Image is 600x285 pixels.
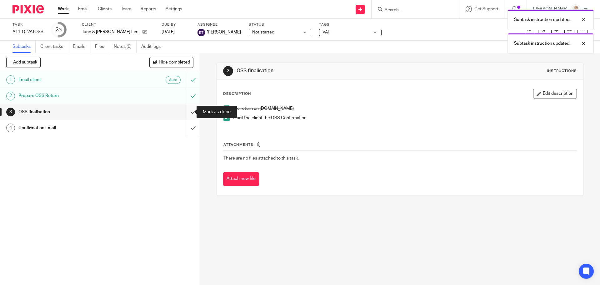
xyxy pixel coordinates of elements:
[223,156,299,160] span: There are no files attached to this task.
[571,4,581,14] img: Mark%20LI%20profiler.png
[149,57,193,68] button: Hide completed
[533,89,577,99] button: Edit description
[141,6,156,12] a: Reports
[18,91,127,100] h1: Prepare OSS Return
[233,115,576,121] p: Email the client the OSS Confirmation
[162,30,175,34] span: [DATE]
[223,66,233,76] div: 3
[12,5,44,13] img: Pixie
[197,22,241,27] label: Assignee
[162,22,190,27] label: Due by
[98,6,112,12] a: Clients
[6,75,15,84] div: 1
[141,41,165,53] a: Audit logs
[40,41,68,53] a: Client tasks
[6,108,15,116] div: 3
[6,57,41,68] button: + Add subtask
[6,124,15,132] div: 4
[121,6,131,12] a: Team
[56,26,62,33] div: 2
[58,6,69,12] a: Work
[95,41,109,53] a: Files
[223,143,253,146] span: Attachments
[166,6,182,12] a: Settings
[166,76,181,84] div: Auto
[252,30,274,34] span: Not started
[514,40,570,47] p: Subtask instruction updated.
[249,22,311,27] label: Status
[114,41,137,53] a: Notes (0)
[233,105,576,112] p: File return on [DOMAIN_NAME]
[197,29,205,36] img: svg%3E
[73,41,90,53] a: Emails
[159,60,190,65] span: Hide completed
[82,22,154,27] label: Client
[12,22,43,27] label: Task
[78,6,88,12] a: Email
[18,75,127,84] h1: Email client
[514,17,570,23] p: Subtask instruction updated.
[6,92,15,100] div: 2
[58,28,62,32] small: /4
[12,29,43,35] div: A11-Q: VATOSS
[207,29,241,35] span: [PERSON_NAME]
[223,91,251,96] p: Description
[12,41,36,53] a: Subtasks
[18,107,127,117] h1: OSS finalisation
[237,68,413,74] h1: OSS finalisation
[547,69,577,74] div: Instructions
[18,123,127,133] h1: Confirmation Email
[223,172,259,186] button: Attach new file
[82,29,139,35] p: Tune & [PERSON_NAME] Limited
